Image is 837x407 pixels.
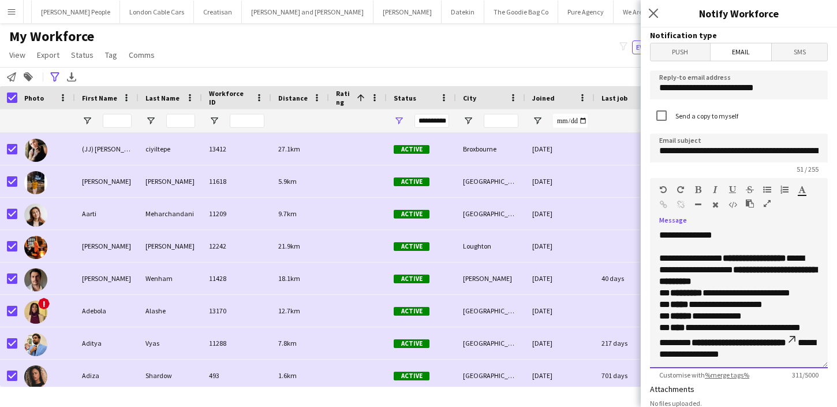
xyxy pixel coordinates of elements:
[558,1,614,23] button: Pure Agency
[24,171,47,194] img: aakash Charles
[75,295,139,327] div: Adebola
[456,133,525,165] div: Broxbourne
[442,1,484,23] button: Datekin
[456,360,525,391] div: [GEOGRAPHIC_DATA]
[37,50,59,60] span: Export
[66,47,98,62] a: Status
[5,47,30,62] a: View
[673,112,738,120] label: Send a copy to myself
[278,242,300,250] span: 21.9km
[278,209,297,218] span: 9.7km
[105,50,117,60] span: Tag
[139,230,202,262] div: [PERSON_NAME]
[772,43,827,61] span: SMS
[694,185,702,194] button: Bold
[728,185,737,194] button: Underline
[24,139,47,162] img: (JJ) jeyhan ciyiltepe
[456,165,525,197] div: [GEOGRAPHIC_DATA]
[394,94,416,102] span: Status
[75,262,139,294] div: [PERSON_NAME]
[394,372,429,380] span: Active
[129,50,155,60] span: Comms
[525,165,595,197] div: [DATE]
[456,327,525,359] div: [GEOGRAPHIC_DATA]
[456,198,525,230] div: [GEOGRAPHIC_DATA]
[651,43,710,61] span: Push
[601,94,627,102] span: Last job
[728,200,737,209] button: HTML Code
[525,262,595,294] div: [DATE]
[373,1,442,23] button: [PERSON_NAME]
[100,47,122,62] a: Tag
[202,230,271,262] div: 12242
[532,116,543,126] button: Open Filter Menu
[65,70,79,84] app-action-btn: Export XLSX
[746,199,754,208] button: Paste as plain text
[202,360,271,391] div: 493
[242,1,373,23] button: [PERSON_NAME] and [PERSON_NAME]
[694,200,702,209] button: Horizontal Line
[456,230,525,262] div: Loughton
[525,295,595,327] div: [DATE]
[394,177,429,186] span: Active
[525,230,595,262] div: [DATE]
[394,275,429,283] span: Active
[711,43,772,61] span: Email
[145,116,156,126] button: Open Filter Menu
[75,230,139,262] div: [PERSON_NAME]
[71,50,94,60] span: Status
[202,327,271,359] div: 11288
[394,145,429,154] span: Active
[595,327,664,359] div: 217 days
[463,116,473,126] button: Open Filter Menu
[394,339,429,348] span: Active
[32,1,120,23] button: [PERSON_NAME] People
[24,268,47,291] img: Adam Wenham
[139,262,202,294] div: Wenham
[553,114,588,128] input: Joined Filter Input
[650,30,828,40] h3: Notification type
[532,94,555,102] span: Joined
[763,199,771,208] button: Fullscreen
[194,1,242,23] button: Creatisan
[650,371,758,379] span: Customise with
[278,145,300,153] span: 27.1km
[139,327,202,359] div: Vyas
[278,94,308,102] span: Distance
[75,165,139,197] div: [PERSON_NAME]
[278,274,300,283] span: 18.1km
[32,47,64,62] a: Export
[24,94,44,102] span: Photo
[632,40,690,54] button: Everyone4,589
[746,185,754,194] button: Strikethrough
[525,198,595,230] div: [DATE]
[525,360,595,391] div: [DATE]
[24,365,47,388] img: Adiza Shardow
[21,70,35,84] app-action-btn: Add to tag
[202,198,271,230] div: 11209
[787,165,828,173] span: 51 / 255
[139,165,202,197] div: [PERSON_NAME]
[394,210,429,219] span: Active
[48,70,62,84] app-action-btn: Advanced filters
[659,185,667,194] button: Undo
[209,116,219,126] button: Open Filter Menu
[38,298,50,309] span: !
[711,200,719,209] button: Clear Formatting
[9,28,94,45] span: My Workforce
[139,360,202,391] div: Shardow
[763,185,771,194] button: Unordered List
[456,295,525,327] div: [GEOGRAPHIC_DATA]
[278,177,297,186] span: 5.9km
[595,360,664,391] div: 701 days
[394,307,429,316] span: Active
[5,70,18,84] app-action-btn: Notify workforce
[641,6,837,21] h3: Notify Workforce
[705,371,749,379] a: %merge tags%
[24,203,47,227] img: Aarti Meharchandani
[166,114,195,128] input: Last Name Filter Input
[75,133,139,165] div: (JJ) [PERSON_NAME]
[124,47,159,62] a: Comms
[209,89,251,106] span: Workforce ID
[780,185,789,194] button: Ordered List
